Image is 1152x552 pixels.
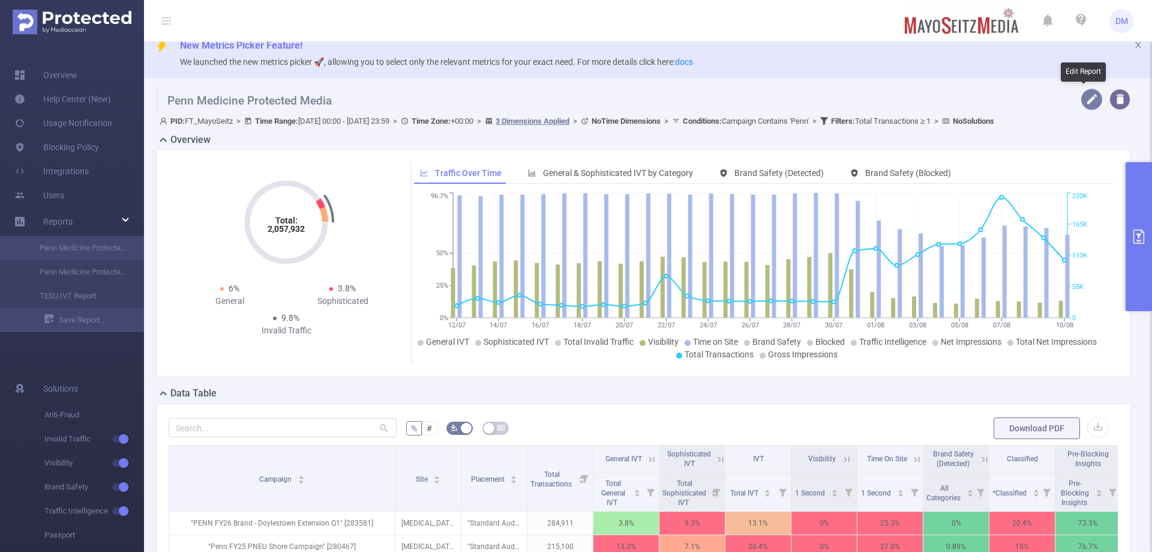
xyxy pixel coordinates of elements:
i: Filter menu [774,473,791,511]
span: *Classified [992,489,1028,497]
div: Sort [433,474,440,481]
span: Solutions [43,377,78,401]
i: icon: caret-down [1096,492,1103,496]
span: 1 Second [861,489,893,497]
i: Filter menu [642,473,659,511]
i: Filter menu [906,473,923,511]
div: Sort [298,474,305,481]
span: New Metrics Picker Feature! [180,40,302,51]
span: Visibility [648,337,679,347]
i: icon: line-chart [420,169,428,177]
a: Penn Medicine Protected Media [24,236,130,260]
span: Sophisticated IVT [484,337,549,347]
tspan: 20/07 [615,321,632,329]
b: PID: [170,117,185,126]
span: Total Transactions [685,350,754,359]
img: Protected Media [13,10,131,34]
tspan: 16/07 [532,321,549,329]
b: Time Zone: [412,117,451,126]
i: icon: caret-down [511,479,517,482]
a: Overview [14,63,77,87]
p: 0% [791,512,857,535]
div: Edit Report [1061,62,1106,82]
span: Gross Impressions [768,350,838,359]
span: Campaign [259,475,293,484]
span: Total Transactions ≥ 1 [831,117,931,126]
p: 3.8% [593,512,659,535]
span: 9.8% [281,313,299,323]
span: Campaign Contains 'Penn' [683,117,809,126]
tspan: Total: [275,216,298,225]
span: Reports [43,217,73,226]
span: Time on Site [693,337,738,347]
tspan: 26/07 [741,321,758,329]
div: General [173,295,286,308]
a: Reports [43,210,73,234]
h1: Penn Medicine Protected Media [156,89,1064,113]
a: Help Center (New) [14,87,111,111]
span: > [931,117,942,126]
tspan: 25% [436,282,448,290]
i: icon: caret-up [634,488,641,491]
span: Invalid Traffic [44,427,144,451]
i: icon: caret-down [967,492,973,496]
div: Sophisticated [286,295,399,308]
span: > [809,117,820,126]
p: 20.4% [989,512,1055,535]
div: Sort [510,474,517,481]
span: Visibility [808,455,836,463]
span: Sophisticated IVT [667,450,711,468]
span: Anti-Fraud [44,403,144,427]
div: Sort [967,488,974,495]
a: Users [14,183,64,207]
span: Passport [44,523,144,547]
a: Save Report... [44,308,144,332]
span: > [389,117,401,126]
span: Total IVT [730,489,760,497]
i: icon: bar-chart [528,169,536,177]
i: Filter menu [708,473,725,511]
tspan: 22/07 [657,321,674,329]
b: No Solutions [953,117,994,126]
i: icon: caret-up [967,488,973,491]
tspan: 24/07 [699,321,716,329]
button: Download PDF [994,417,1080,439]
i: icon: user [160,117,170,125]
i: icon: caret-up [434,474,440,478]
tspan: 55K [1072,283,1084,291]
span: General IVT [605,455,642,463]
tspan: 12/07 [448,321,465,329]
span: Brand Safety [752,337,801,347]
span: Total Net Impressions [1016,337,1097,347]
span: Brand Safety [44,475,144,499]
span: 6% [229,284,239,293]
span: We launched the new metrics picker 🚀, allowing you to select only the relevant metrics for your e... [180,57,693,67]
i: icon: close [1134,41,1142,49]
div: Sort [1033,488,1040,495]
i: icon: bg-colors [451,424,458,431]
p: 25.3% [857,512,923,535]
tspan: 01/08 [867,321,884,329]
span: % [411,423,417,433]
div: Sort [897,488,904,495]
span: General IVT [426,337,469,347]
div: Sort [831,488,838,495]
span: Total Sophisticated IVT [662,479,706,507]
span: Brand Safety (Detected) [933,450,974,468]
i: Filter menu [576,446,593,511]
span: General & Sophisticated IVT by Category [543,168,693,178]
i: icon: caret-down [1033,492,1039,496]
tspan: 18/07 [574,321,591,329]
b: No Time Dimensions [592,117,661,126]
tspan: 0% [440,314,448,322]
span: Total Invalid Traffic [563,337,634,347]
div: Sort [764,488,771,495]
i: Filter menu [840,473,857,511]
tspan: 96.7% [431,193,448,201]
span: # [427,423,432,433]
tspan: 14/07 [490,321,507,329]
span: Total Transactions [530,470,574,488]
a: Usage Notification [14,111,112,135]
span: Visibility [44,451,144,475]
b: Conditions : [683,117,722,126]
